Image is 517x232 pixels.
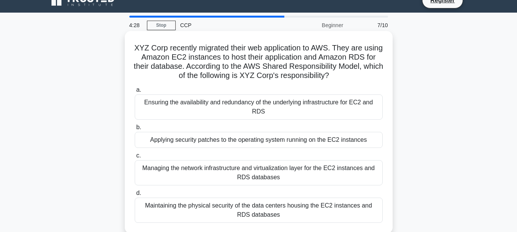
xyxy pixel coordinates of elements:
[136,86,141,93] span: a.
[135,198,383,223] div: Maintaining the physical security of the data centers housing the EC2 instances and RDS databases
[136,124,141,130] span: b.
[135,132,383,148] div: Applying security patches to the operating system running on the EC2 instances
[348,18,393,33] div: 7/10
[125,18,147,33] div: 4:28
[136,190,141,196] span: d.
[135,94,383,120] div: Ensuring the availability and redundancy of the underlying infrastructure for EC2 and RDS
[176,18,281,33] div: CCP
[134,43,383,81] h5: XYZ Corp recently migrated their web application to AWS. They are using Amazon EC2 instances to h...
[135,160,383,185] div: Managing the network infrastructure and virtualization layer for the EC2 instances and RDS databases
[136,152,141,159] span: c.
[147,21,176,30] a: Stop
[281,18,348,33] div: Beginner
